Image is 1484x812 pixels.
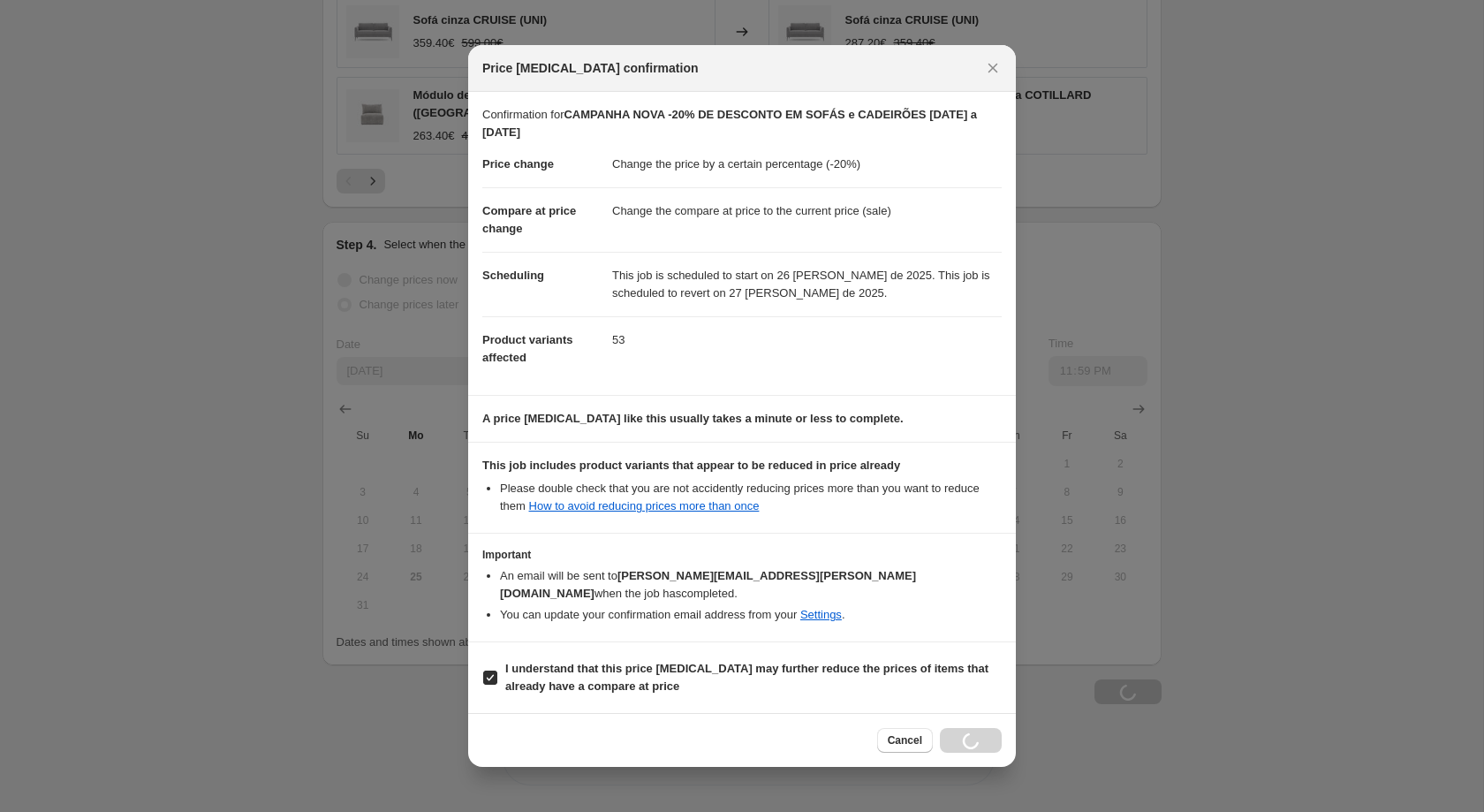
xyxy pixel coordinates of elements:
[482,106,1002,141] p: Confirmation for
[500,606,1002,624] li: You can update your confirmation email address from your .
[529,499,760,512] a: How to avoid reducing prices more than once
[500,480,1002,515] li: Please double check that you are not accidently reducing prices more than you want to reduce them
[612,252,1002,316] dd: This job is scheduled to start on 26 [PERSON_NAME] de 2025. This job is scheduled to revert on 27...
[612,187,1002,234] dd: Change the compare at price to the current price (sale)
[612,141,1002,187] dd: Change the price by a certain percentage (-20%)
[482,459,900,472] b: This job includes product variants that appear to be reduced in price already
[482,157,554,171] span: Price change
[505,662,988,693] b: I understand that this price [MEDICAL_DATA] may further reduce the prices of items that already h...
[482,548,1002,562] h3: Important
[612,316,1002,363] dd: 53
[500,567,1002,603] li: An email will be sent to when the job has completed .
[800,608,842,621] a: Settings
[888,733,922,747] span: Cancel
[500,569,916,600] b: [PERSON_NAME][EMAIL_ADDRESS][PERSON_NAME][DOMAIN_NAME]
[482,204,576,235] span: Compare at price change
[482,269,544,282] span: Scheduling
[482,108,977,139] b: CAMPANHA NOVA -20% DE DESCONTO EM SOFÁS e CADEIRÕES [DATE] a [DATE]
[980,56,1005,80] button: Close
[482,412,904,425] b: A price [MEDICAL_DATA] like this usually takes a minute or less to complete.
[877,728,933,753] button: Cancel
[482,59,699,77] span: Price [MEDICAL_DATA] confirmation
[482,333,573,364] span: Product variants affected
